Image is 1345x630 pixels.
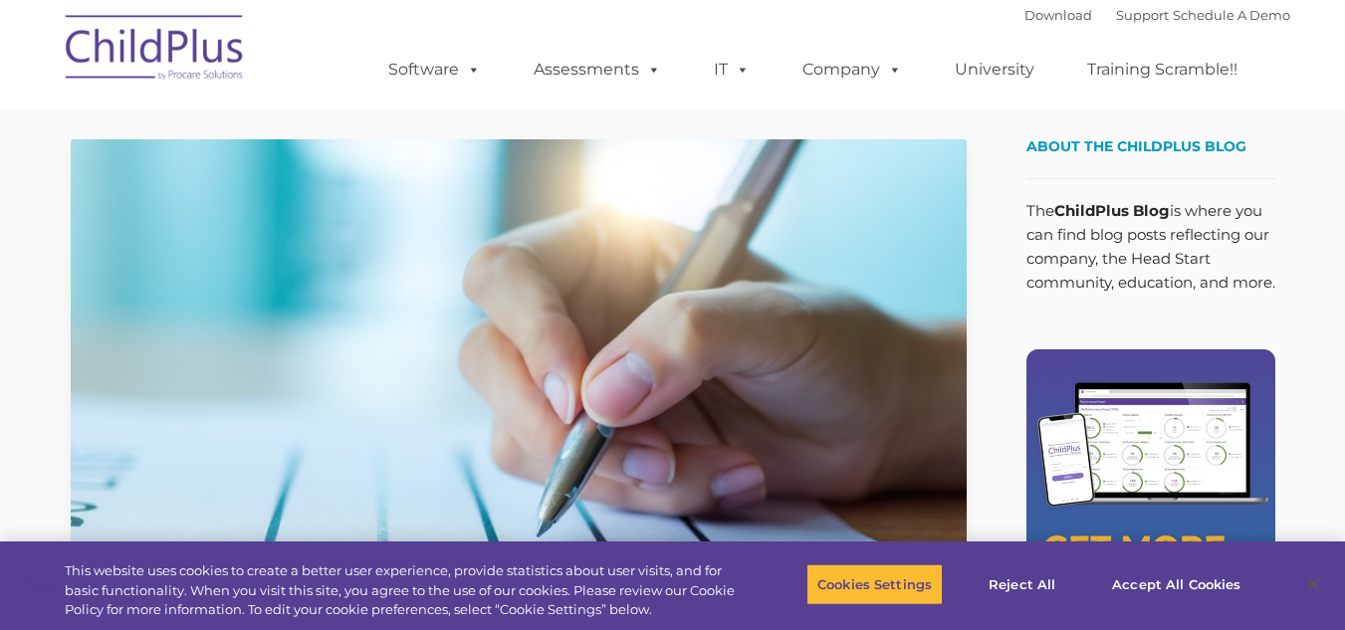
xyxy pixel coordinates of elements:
[1067,50,1257,90] a: Training Scramble!!
[1026,199,1275,295] p: The is where you can find blog posts reflecting our company, the Head Start community, education,...
[368,50,501,90] a: Software
[56,1,255,101] img: ChildPlus by Procare Solutions
[1101,563,1251,605] button: Accept All Cookies
[1024,7,1290,23] font: |
[694,50,770,90] a: IT
[1054,201,1170,220] strong: ChildPlus Blog
[514,50,681,90] a: Assessments
[935,50,1054,90] a: University
[960,563,1084,605] button: Reject All
[783,50,922,90] a: Company
[1173,7,1290,23] a: Schedule A Demo
[1291,562,1335,606] button: Close
[806,563,943,605] button: Cookies Settings
[1026,137,1246,155] span: About the ChildPlus Blog
[1024,7,1092,23] a: Download
[1116,7,1169,23] a: Support
[65,561,740,620] div: This website uses cookies to create a better user experience, provide statistics about user visit...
